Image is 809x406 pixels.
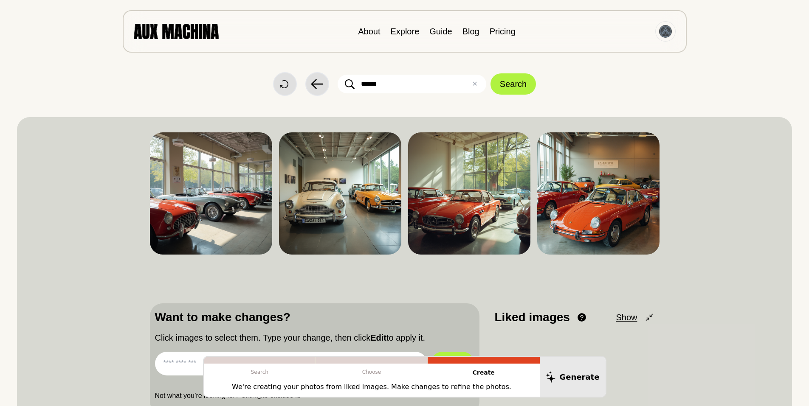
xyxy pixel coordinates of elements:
button: ✕ [472,79,477,89]
a: Pricing [490,27,516,36]
span: Show [616,311,637,324]
button: Back [305,72,329,96]
button: Show [616,311,654,324]
a: Blog [462,27,479,36]
p: Search [204,364,316,381]
b: Edit [370,333,386,342]
p: Want to make changes? [155,308,474,326]
a: Explore [390,27,419,36]
p: Choose [316,364,428,381]
a: Guide [429,27,452,36]
p: Click images to select them. Type your change, then click to apply it. [155,331,474,344]
img: Search result [150,132,272,255]
img: Search result [537,132,660,255]
img: AUX MACHINA [134,24,219,39]
img: Search result [408,132,530,255]
p: Create [428,364,540,382]
p: We're creating your photos from liked images. Make changes to refine the photos. [232,382,511,392]
button: Search [490,73,536,95]
button: Edit [431,352,474,375]
button: Generate [540,357,606,397]
img: Avatar [659,25,672,38]
img: Search result [279,132,401,255]
p: Liked images [495,308,570,326]
a: About [358,27,380,36]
